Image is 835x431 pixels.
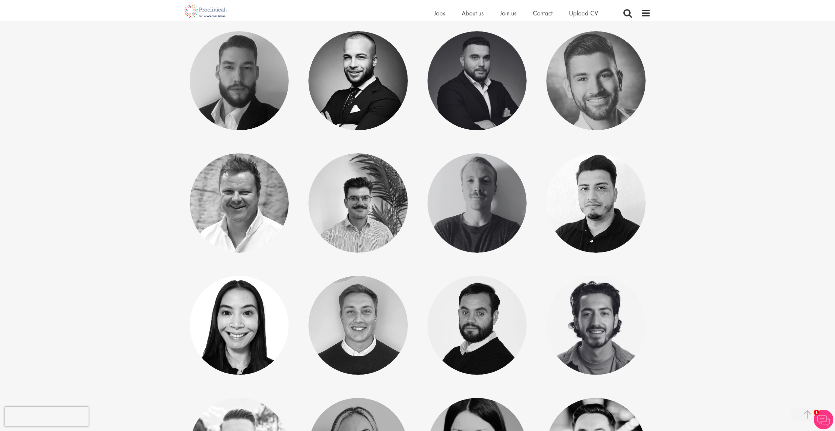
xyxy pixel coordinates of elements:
[462,9,484,17] a: About us
[500,9,516,17] a: Join us
[569,9,598,17] a: Upload CV
[814,410,819,415] span: 1
[533,9,553,17] a: Contact
[434,9,445,17] a: Jobs
[5,407,89,426] iframe: reCAPTCHA
[814,410,833,429] img: Chatbot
